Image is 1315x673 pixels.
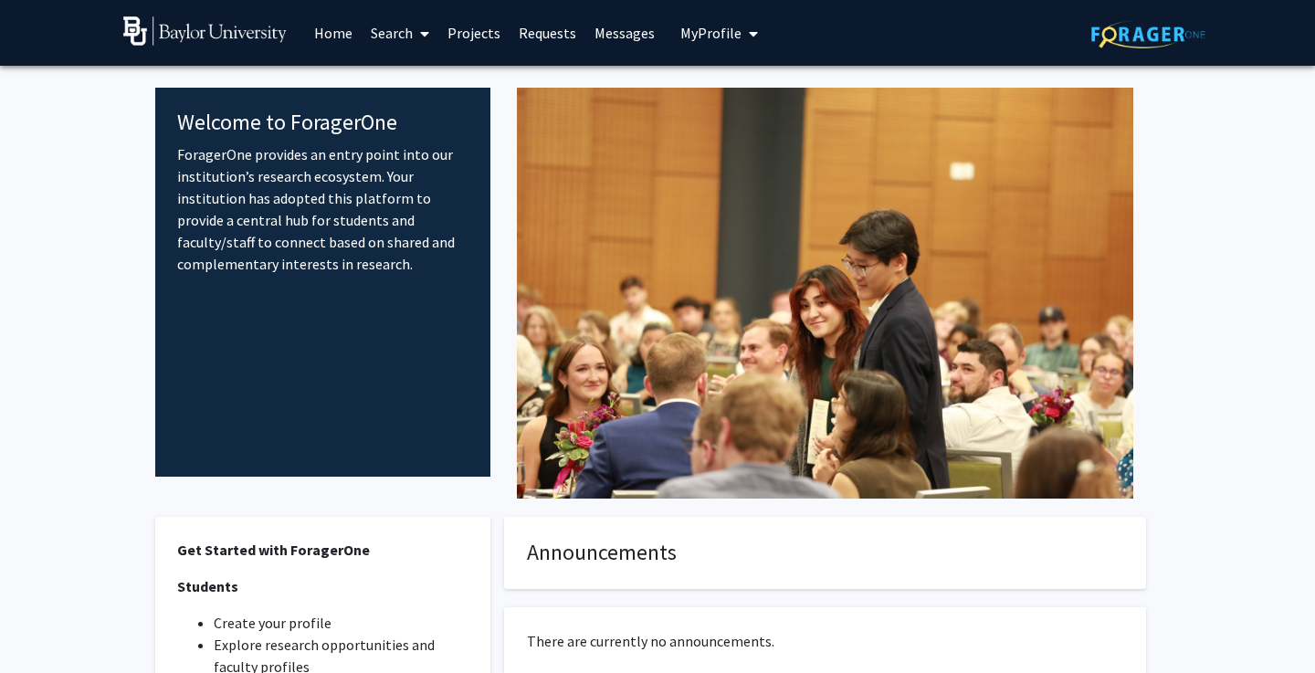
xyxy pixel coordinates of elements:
a: Requests [510,1,585,65]
p: There are currently no announcements. [527,630,1123,652]
span: My Profile [680,24,742,42]
iframe: Chat [14,591,78,659]
a: Search [362,1,438,65]
a: Messages [585,1,664,65]
p: ForagerOne provides an entry point into our institution’s research ecosystem. Your institution ha... [177,143,468,275]
strong: Students [177,577,238,595]
img: ForagerOne Logo [1091,20,1205,48]
img: Cover Image [517,88,1133,499]
li: Create your profile [214,612,468,634]
a: Projects [438,1,510,65]
h4: Announcements [527,540,1123,566]
h4: Welcome to ForagerOne [177,110,468,136]
img: Baylor University Logo [123,16,287,46]
strong: Get Started with ForagerOne [177,541,370,559]
a: Home [305,1,362,65]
